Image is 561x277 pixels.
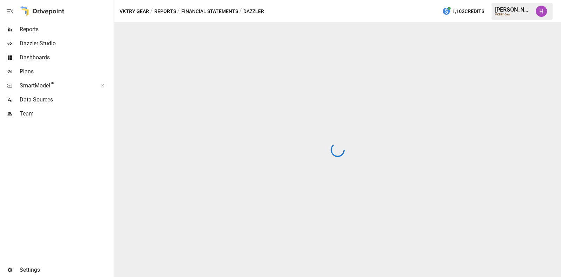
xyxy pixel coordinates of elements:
button: Reports [154,7,176,16]
span: Dashboards [20,53,112,62]
div: / [239,7,242,16]
button: Financial Statements [181,7,238,16]
button: VKTRY Gear [120,7,149,16]
div: [PERSON_NAME] [495,6,532,13]
div: VKTRY Gear [495,13,532,16]
span: Dazzler Studio [20,39,112,48]
div: / [177,7,180,16]
img: Harry Antonio [536,6,547,17]
span: SmartModel [20,81,93,90]
span: Reports [20,25,112,34]
span: Settings [20,266,112,274]
button: 1,102Credits [439,5,487,18]
span: Plans [20,67,112,76]
span: ™ [50,80,55,89]
span: Team [20,110,112,118]
span: 1,102 Credits [452,7,484,16]
span: Data Sources [20,95,112,104]
button: Harry Antonio [532,1,551,21]
div: / [150,7,153,16]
